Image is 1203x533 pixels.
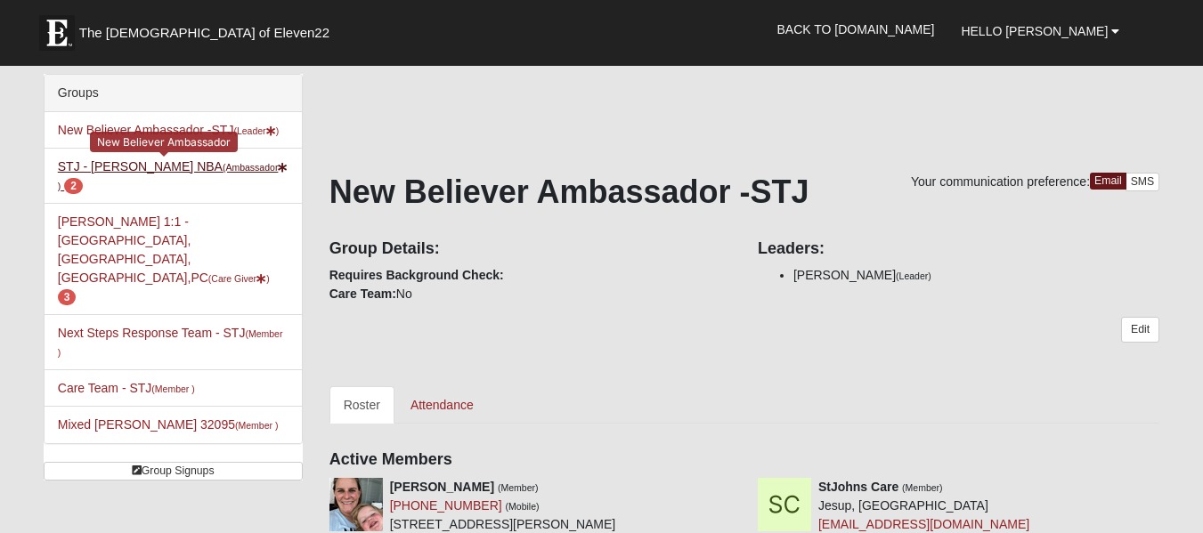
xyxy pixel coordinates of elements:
[329,173,1160,211] h1: New Believer Ambassador -STJ
[79,24,329,42] span: The [DEMOGRAPHIC_DATA] of Eleven22
[90,132,238,152] div: New Believer Ambassador
[208,273,270,284] small: (Care Giver )
[58,326,283,359] a: Next Steps Response Team - STJ(Member )
[58,159,289,192] a: STJ - [PERSON_NAME] NBA(Ambassador) 2
[44,462,303,481] a: Group Signups
[30,6,386,51] a: The [DEMOGRAPHIC_DATA] of Eleven22
[235,420,278,431] small: (Member )
[329,386,394,424] a: Roster
[793,266,1159,285] li: [PERSON_NAME]
[329,239,731,259] h4: Group Details:
[896,271,931,281] small: (Leader)
[961,24,1108,38] span: Hello [PERSON_NAME]
[329,268,504,282] strong: Requires Background Check:
[764,7,948,52] a: Back to [DOMAIN_NAME]
[329,287,396,301] strong: Care Team:
[1121,317,1159,343] a: Edit
[329,450,1160,470] h4: Active Members
[58,381,195,395] a: Care Team - STJ(Member )
[58,214,270,303] a: [PERSON_NAME] 1:1 -[GEOGRAPHIC_DATA],[GEOGRAPHIC_DATA],[GEOGRAPHIC_DATA],PC(Care Giver) 3
[396,386,488,424] a: Attendance
[316,227,744,303] div: No
[58,417,279,432] a: Mixed [PERSON_NAME] 32095(Member )
[64,178,83,194] span: number of pending members
[947,9,1133,53] a: Hello [PERSON_NAME]
[818,480,898,494] strong: StJohns Care
[233,125,279,136] small: (Leader )
[390,480,494,494] strong: [PERSON_NAME]
[45,75,302,112] div: Groups
[58,123,279,137] a: New Believer Ambassador -STJ(Leader)
[58,289,77,305] span: number of pending members
[1126,173,1160,191] a: SMS
[39,15,75,51] img: Eleven22 logo
[758,239,1159,259] h4: Leaders:
[151,384,194,394] small: (Member )
[911,174,1090,189] span: Your communication preference:
[902,482,943,493] small: (Member)
[1090,173,1126,190] a: Email
[498,482,539,493] small: (Member)
[390,498,502,513] a: [PHONE_NUMBER]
